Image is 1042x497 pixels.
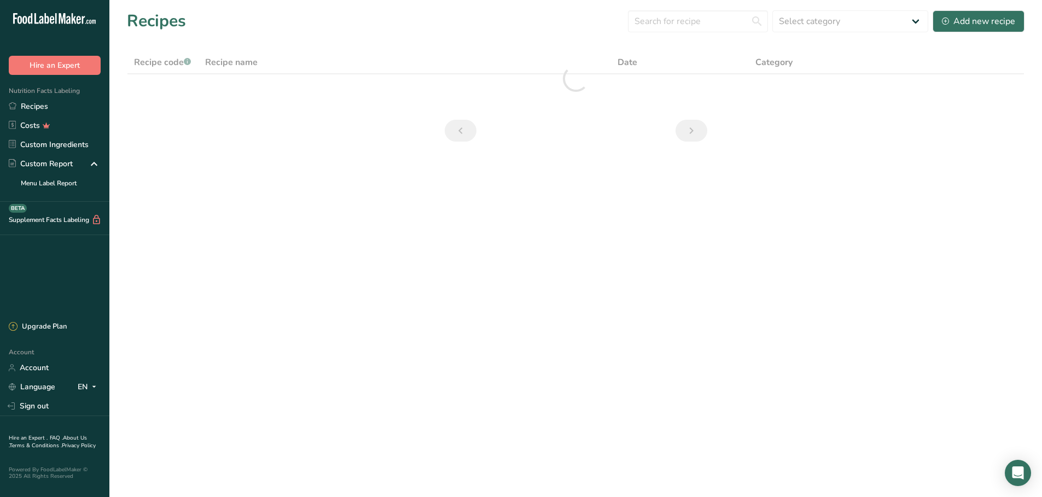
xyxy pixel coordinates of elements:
button: Hire an Expert [9,56,101,75]
a: FAQ . [50,434,63,442]
div: Open Intercom Messenger [1005,460,1031,486]
a: Terms & Conditions . [9,442,62,449]
a: Hire an Expert . [9,434,48,442]
div: BETA [9,204,27,213]
a: Language [9,377,55,396]
div: EN [78,381,101,394]
div: Custom Report [9,158,73,169]
button: Add new recipe [933,10,1024,32]
a: Previous page [445,120,476,142]
input: Search for recipe [628,10,768,32]
h1: Recipes [127,9,186,33]
div: Add new recipe [942,15,1015,28]
div: Powered By FoodLabelMaker © 2025 All Rights Reserved [9,466,101,480]
a: About Us . [9,434,87,449]
div: Upgrade Plan [9,321,67,332]
a: Next page [676,120,707,142]
a: Privacy Policy [62,442,96,449]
